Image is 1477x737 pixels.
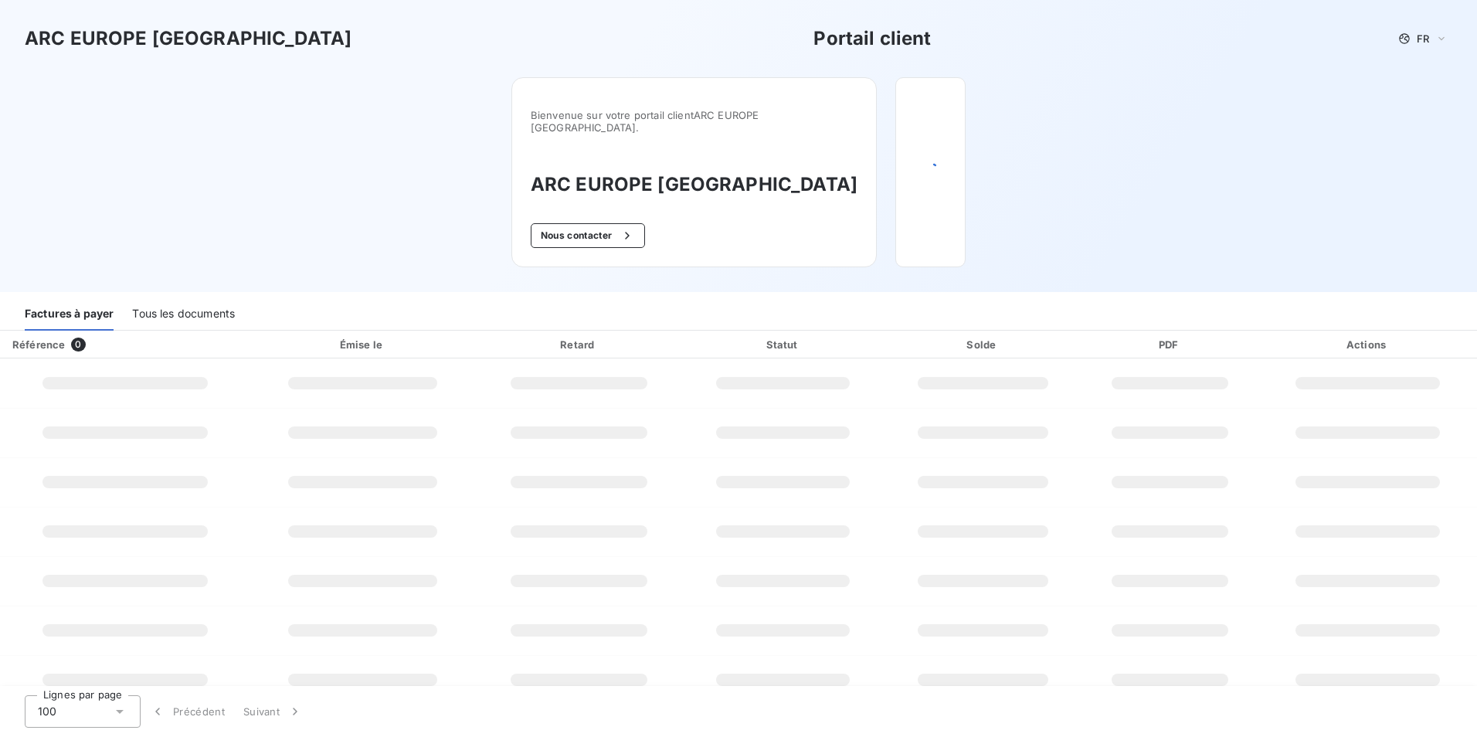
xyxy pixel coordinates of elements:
[531,171,857,199] h3: ARC EUROPE [GEOGRAPHIC_DATA]
[478,337,679,352] div: Retard
[813,25,931,53] h3: Portail client
[12,338,65,351] div: Référence
[531,223,645,248] button: Nous contacter
[531,109,857,134] span: Bienvenue sur votre portail client ARC EUROPE [GEOGRAPHIC_DATA] .
[38,704,56,719] span: 100
[25,298,114,331] div: Factures à payer
[253,337,473,352] div: Émise le
[132,298,235,331] div: Tous les documents
[71,338,85,352] span: 0
[25,25,351,53] h3: ARC EUROPE [GEOGRAPHIC_DATA]
[1417,32,1429,45] span: FR
[141,695,234,728] button: Précédent
[234,695,312,728] button: Suivant
[1261,337,1474,352] div: Actions
[888,337,1078,352] div: Solde
[1085,337,1255,352] div: PDF
[685,337,881,352] div: Statut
